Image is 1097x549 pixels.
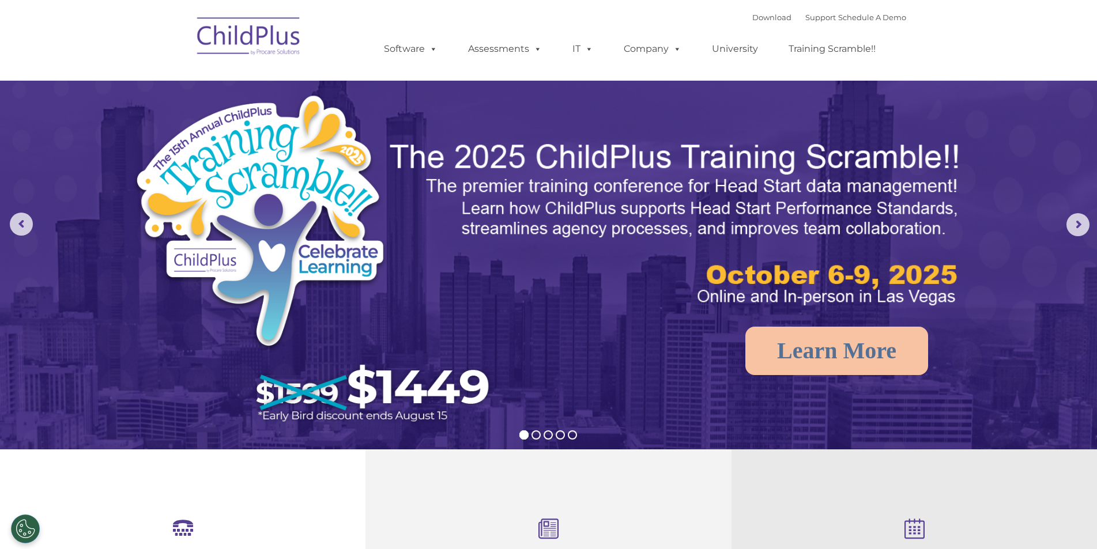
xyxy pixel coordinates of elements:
[561,37,605,60] a: IT
[838,13,906,22] a: Schedule A Demo
[700,37,770,60] a: University
[752,13,791,22] a: Download
[11,514,40,543] button: Cookies Settings
[160,123,209,132] span: Phone number
[457,37,553,60] a: Assessments
[752,13,906,22] font: |
[745,327,928,375] a: Learn More
[777,37,887,60] a: Training Scramble!!
[160,76,195,85] span: Last name
[372,37,449,60] a: Software
[805,13,836,22] a: Support
[612,37,693,60] a: Company
[191,9,307,67] img: ChildPlus by Procare Solutions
